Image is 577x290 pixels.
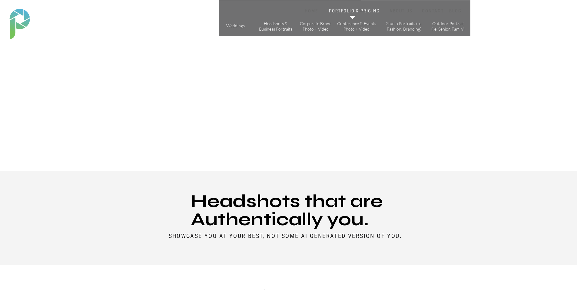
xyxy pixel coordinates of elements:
a: Corporate Brand Photo + Video [299,21,333,31]
a: Portfolio [127,71,169,82]
a: CONTACT [421,8,446,14]
a: ABOUT US [388,8,414,14]
h2: Headshots that are Authentically you. [191,192,387,230]
p: Showcase you at your best, not some AI generated version of you. [169,232,409,239]
a: Headshots & Business Portraits [259,21,293,31]
a: Outdoor Portrait (i.e. Senior, Family) [431,21,465,31]
a: Weddings [225,23,246,29]
a: HOME [299,8,324,14]
a: BLOG [448,8,463,14]
a: Get Pricing [199,71,232,78]
a: Studio Portraits (i.e. Fashion, Branding) [384,21,425,31]
a: Conference & Events Photo + Video [337,21,376,31]
a: PORTFOLIO & PRICING [328,8,381,14]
